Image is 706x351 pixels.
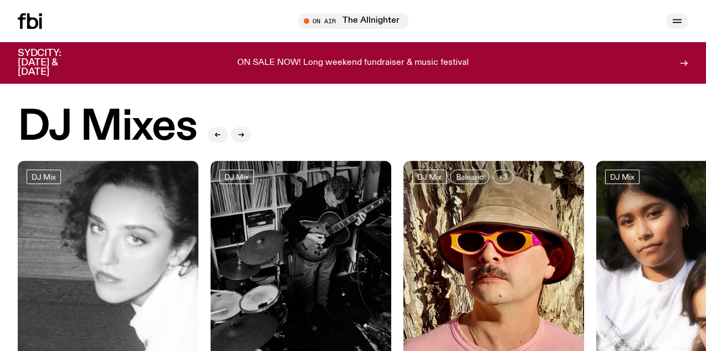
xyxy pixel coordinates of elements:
[18,49,89,77] h3: SYDCITY: [DATE] & [DATE]
[417,172,442,181] span: DJ Mix
[237,58,469,68] p: ON SALE NOW! Long weekend fundraiser & music festival
[450,170,489,184] a: Balearic
[298,13,408,29] button: On AirThe Allnighter
[499,172,508,181] span: +3
[605,170,640,184] a: DJ Mix
[412,170,447,184] a: DJ Mix
[32,172,56,181] span: DJ Mix
[610,172,635,181] span: DJ Mix
[493,170,514,184] button: +3
[27,170,61,184] a: DJ Mix
[18,106,197,149] h2: DJ Mixes
[224,172,249,181] span: DJ Mix
[456,172,483,181] span: Balearic
[219,170,254,184] a: DJ Mix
